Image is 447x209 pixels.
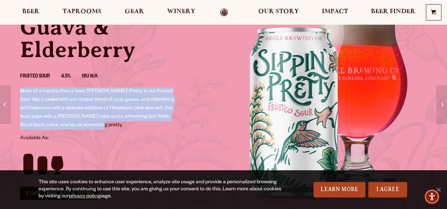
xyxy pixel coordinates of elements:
[167,9,195,14] span: Winery
[254,8,304,17] a: Our Story
[368,182,407,197] a: I Agree
[120,8,149,17] a: Gear
[317,8,353,17] a: Impact
[20,134,215,143] p: Available As:
[322,9,348,14] span: Impact
[211,8,237,17] a: Odell Home
[366,8,420,17] a: Beer Finder
[69,194,99,199] a: privacy policy
[61,72,82,81] li: 4.5%
[22,9,40,14] span: Beer
[313,182,365,197] a: Learn More
[163,8,200,17] a: Winery
[82,72,109,81] li: IBU N/A
[125,9,144,14] span: Gear
[258,9,299,14] span: Our Story
[20,72,61,81] li: Fruited Sour
[18,8,44,17] a: Beer
[371,9,416,14] span: Beer Finder
[63,9,101,14] span: Taprooms
[58,8,106,17] a: Taprooms
[20,16,215,61] p: Guava & Elderberry
[39,179,286,200] div: This site uses cookies to enhance user experience, analyze site usage and provide a personalized ...
[20,87,176,130] p: More of a mantra than a beer, [PERSON_NAME]’ Pretty is our Fruited Sour Ale. Loaded with our uniq...
[424,189,440,204] div: Accessibility Menu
